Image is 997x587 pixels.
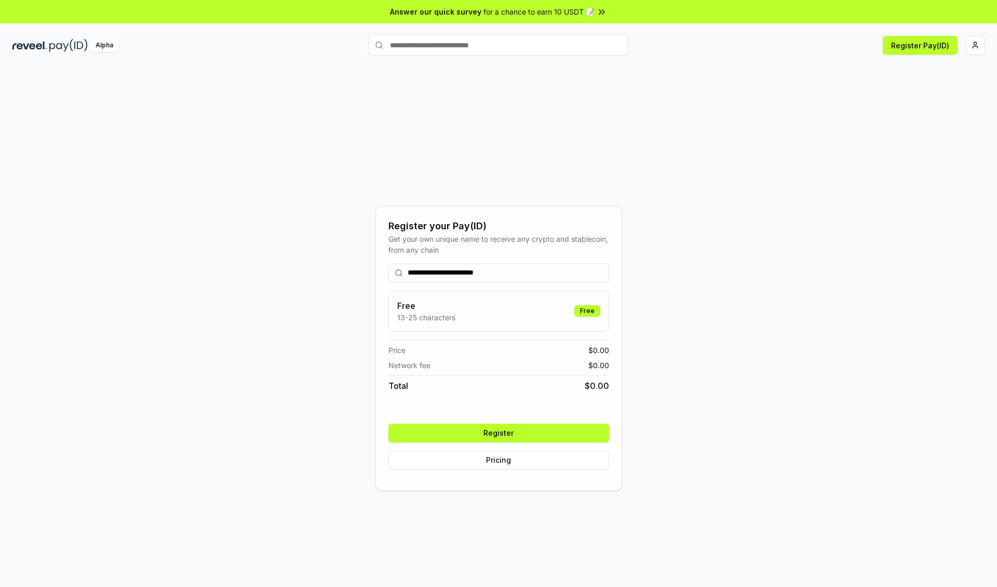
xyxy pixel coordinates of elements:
[588,345,609,356] span: $ 0.00
[90,39,119,52] div: Alpha
[388,345,406,356] span: Price
[388,424,609,442] button: Register
[397,299,455,312] h3: Free
[588,360,609,371] span: $ 0.00
[883,36,958,55] button: Register Pay(ID)
[12,39,47,52] img: reveel_dark
[397,312,455,323] p: 13-25 characters
[483,6,595,17] span: for a chance to earn 10 USDT 📝
[388,360,430,371] span: Network fee
[388,233,609,255] div: Get your own unique name to receive any crypto and stablecoin, from any chain
[585,380,609,392] span: $ 0.00
[390,6,481,17] span: Answer our quick survey
[388,451,609,469] button: Pricing
[49,39,88,52] img: pay_id
[388,219,609,233] div: Register your Pay(ID)
[574,305,600,317] div: Free
[388,380,408,392] span: Total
